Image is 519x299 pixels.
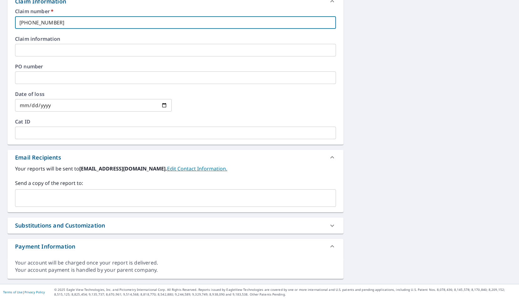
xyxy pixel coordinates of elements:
[15,266,336,274] div: Your account payment is handled by your parent company.
[15,259,336,266] div: Your account will be charged once your report is delivered.
[54,287,516,297] p: © 2025 Eagle View Technologies, Inc. and Pictometry International Corp. All Rights Reserved. Repo...
[15,119,336,124] label: Cat ID
[79,165,167,172] b: [EMAIL_ADDRESS][DOMAIN_NAME].
[8,239,343,254] div: Payment Information
[24,290,45,294] a: Privacy Policy
[15,36,336,41] label: Claim information
[15,165,336,172] label: Your reports will be sent to
[15,153,61,162] div: Email Recipients
[8,218,343,233] div: Substitutions and Customization
[15,179,336,187] label: Send a copy of the report to:
[15,242,75,251] div: Payment Information
[15,64,336,69] label: PO number
[15,9,336,14] label: Claim number
[8,150,343,165] div: Email Recipients
[3,290,23,294] a: Terms of Use
[167,165,227,172] a: EditContactInfo
[15,221,105,230] div: Substitutions and Customization
[3,290,45,294] p: |
[15,92,172,97] label: Date of loss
